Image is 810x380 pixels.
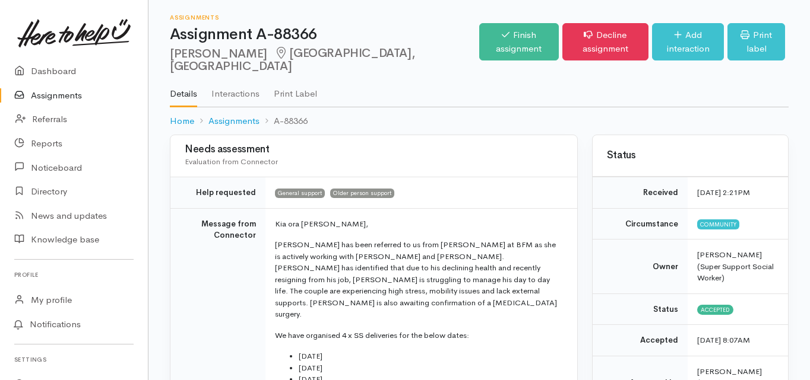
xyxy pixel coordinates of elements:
[274,73,317,106] a: Print Label
[275,189,325,198] span: General support
[330,189,394,198] span: Older person support
[275,330,563,341] p: We have organised 4 x SS deliveries for the below dates:
[185,144,563,155] h3: Needs assessment
[593,177,688,209] td: Received
[170,107,789,135] nav: breadcrumb
[593,240,688,294] td: Owner
[211,73,260,106] a: Interactions
[479,23,559,60] a: Finish assignment
[299,362,563,374] li: [DATE]
[593,293,688,325] td: Status
[275,239,563,320] p: [PERSON_NAME] has been referred to us from [PERSON_NAME] at BFM as she is actively working with [...
[697,219,739,229] span: Community
[299,350,563,362] li: [DATE]
[607,150,774,161] h3: Status
[727,23,785,60] a: Print label
[170,114,194,128] a: Home
[697,250,774,283] span: [PERSON_NAME] (Super Support Social Worker)
[697,187,750,197] time: [DATE] 2:21PM
[275,218,563,230] p: Kia ora [PERSON_NAME],
[170,14,479,21] h6: Assignments
[208,114,260,128] a: Assignments
[593,208,688,240] td: Circumstance
[185,157,278,167] span: Evaluation from Connector
[14,267,134,283] h6: Profile
[170,73,197,107] a: Details
[697,305,733,314] span: Accepted
[562,23,648,60] a: Decline assignment
[170,47,479,74] h2: [PERSON_NAME]
[260,114,308,128] li: A-88366
[593,325,688,356] td: Accepted
[170,46,415,74] span: [GEOGRAPHIC_DATA], [GEOGRAPHIC_DATA]
[14,352,134,368] h6: Settings
[170,177,265,209] td: Help requested
[652,23,724,60] a: Add interaction
[170,26,479,43] h1: Assignment A-88366
[697,335,750,345] time: [DATE] 8:07AM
